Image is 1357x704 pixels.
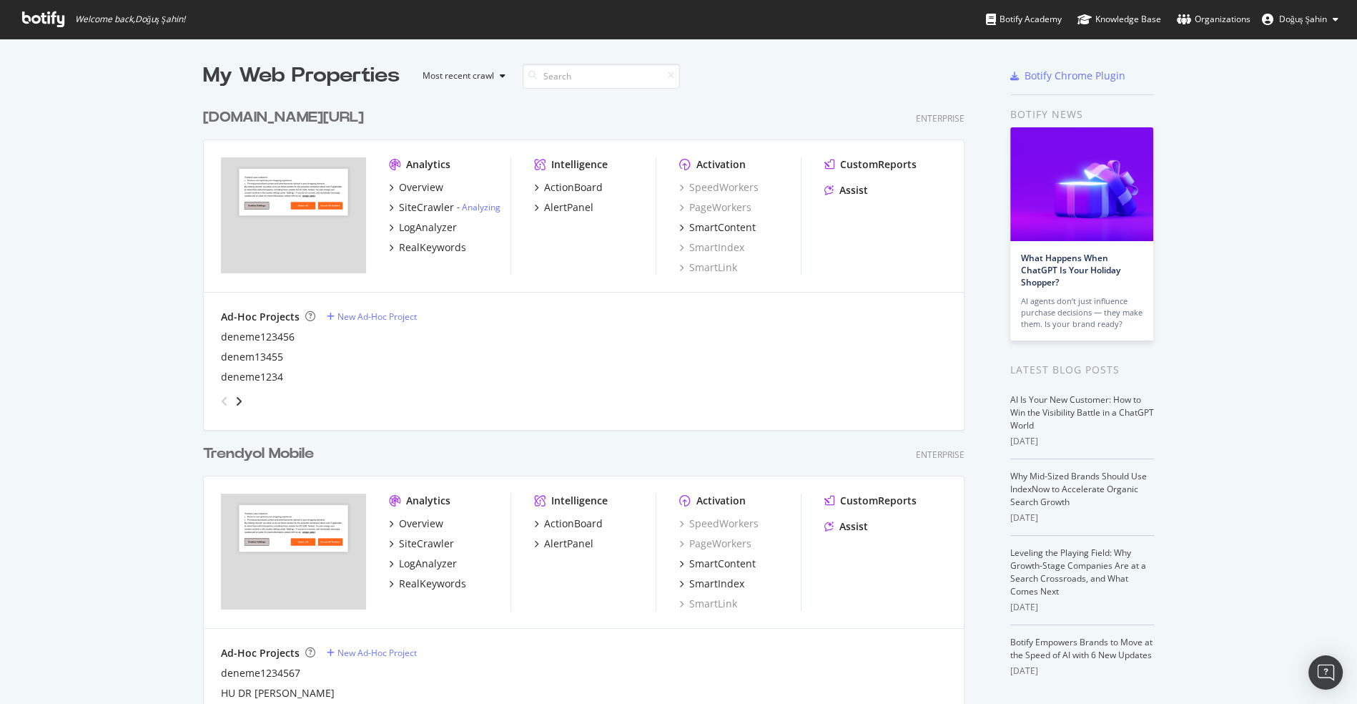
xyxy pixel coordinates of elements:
div: ActionBoard [544,517,603,531]
div: [DATE] [1010,435,1154,448]
a: ActionBoard [534,180,603,195]
a: Analyzing [462,201,500,213]
div: Open Intercom Messenger [1308,655,1343,690]
div: SiteCrawler [399,200,454,215]
a: CustomReports [824,494,917,508]
div: SmartContent [689,220,756,235]
a: New Ad-Hoc Project [327,311,417,323]
img: What Happens When ChatGPT Is Your Holiday Shopper? [1010,127,1153,241]
a: SmartIndex [679,240,744,255]
a: New Ad-Hoc Project [327,647,417,659]
a: Overview [389,180,443,195]
div: Botify Chrome Plugin [1025,69,1125,83]
a: SiteCrawler [389,537,454,551]
div: Enterprise [916,449,964,461]
a: Assist [824,183,868,197]
div: Organizations [1177,12,1250,26]
span: Welcome back, Doğuş Şahin ! [75,14,185,25]
a: SmartLink [679,260,737,275]
div: Enterprise [916,112,964,124]
div: [DATE] [1010,512,1154,524]
div: Analytics [406,157,450,172]
div: Botify news [1010,107,1154,122]
a: SpeedWorkers [679,517,759,531]
a: SpeedWorkers [679,180,759,195]
img: trendyol.com/en [221,157,366,273]
a: PageWorkers [679,200,751,215]
div: Intelligence [551,494,608,508]
a: SmartContent [679,557,756,571]
a: Overview [389,517,443,531]
div: ActionBoard [544,180,603,195]
div: CustomReports [840,157,917,172]
a: Leveling the Playing Field: Why Growth-Stage Companies Are at a Search Crossroads, and What Comes... [1010,547,1146,597]
a: deneme1234567 [221,666,300,680]
a: AlertPanel [534,537,593,551]
div: Latest Blog Posts [1010,362,1154,378]
div: RealKeywords [399,240,466,255]
a: [DOMAIN_NAME][URL] [203,107,370,128]
a: What Happens When ChatGPT Is Your Holiday Shopper? [1021,252,1120,288]
a: Botify Chrome Plugin [1010,69,1125,83]
div: Intelligence [551,157,608,172]
div: My Web Properties [203,62,400,90]
a: Assist [824,519,868,534]
span: Doğuş Şahin [1279,13,1327,25]
a: AI Is Your New Customer: How to Win the Visibility Battle in a ChatGPT World [1010,393,1154,431]
div: Trendyol Mobile [203,444,314,464]
div: Botify Academy [986,12,1062,26]
a: LogAnalyzer [389,220,457,235]
a: deneme123456 [221,330,295,344]
div: Ad-Hoc Projects [221,646,300,660]
div: SmartIndex [689,577,744,591]
div: SiteCrawler [399,537,454,551]
a: SmartContent [679,220,756,235]
a: Why Mid-Sized Brands Should Use IndexNow to Accelerate Organic Search Growth [1010,470,1147,508]
div: Assist [839,183,868,197]
a: SmartLink [679,597,737,611]
div: RealKeywords [399,577,466,591]
div: New Ad-Hoc Project [337,647,417,659]
img: trendyol.com [221,494,366,610]
div: LogAnalyzer [399,220,457,235]
a: RealKeywords [389,577,466,591]
div: SmartContent [689,557,756,571]
button: Most recent crawl [411,64,511,87]
div: Knowledge Base [1077,12,1161,26]
a: HU DR [PERSON_NAME] [221,686,335,700]
a: deneme1234 [221,370,283,384]
a: denem13455 [221,350,283,364]
div: Overview [399,517,443,531]
a: ActionBoard [534,517,603,531]
div: AI agents don’t just influence purchase decisions — they make them. Is your brand ready? [1021,295,1143,330]
div: [DATE] [1010,601,1154,614]
a: RealKeywords [389,240,466,255]
a: PageWorkers [679,537,751,551]
div: Activation [696,494,746,508]
div: angle-right [234,394,244,409]
div: Analytics [406,494,450,508]
div: AlertPanel [544,200,593,215]
div: angle-left [215,390,234,413]
div: [DOMAIN_NAME][URL] [203,107,364,128]
a: Botify Empowers Brands to Move at the Speed of AI with 6 New Updates [1010,636,1153,661]
div: CustomReports [840,494,917,508]
input: Search [523,64,680,89]
div: Overview [399,180,443,195]
div: [DATE] [1010,665,1154,678]
div: Activation [696,157,746,172]
div: New Ad-Hoc Project [337,311,417,323]
div: LogAnalyzer [399,557,457,571]
div: Assist [839,519,868,534]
